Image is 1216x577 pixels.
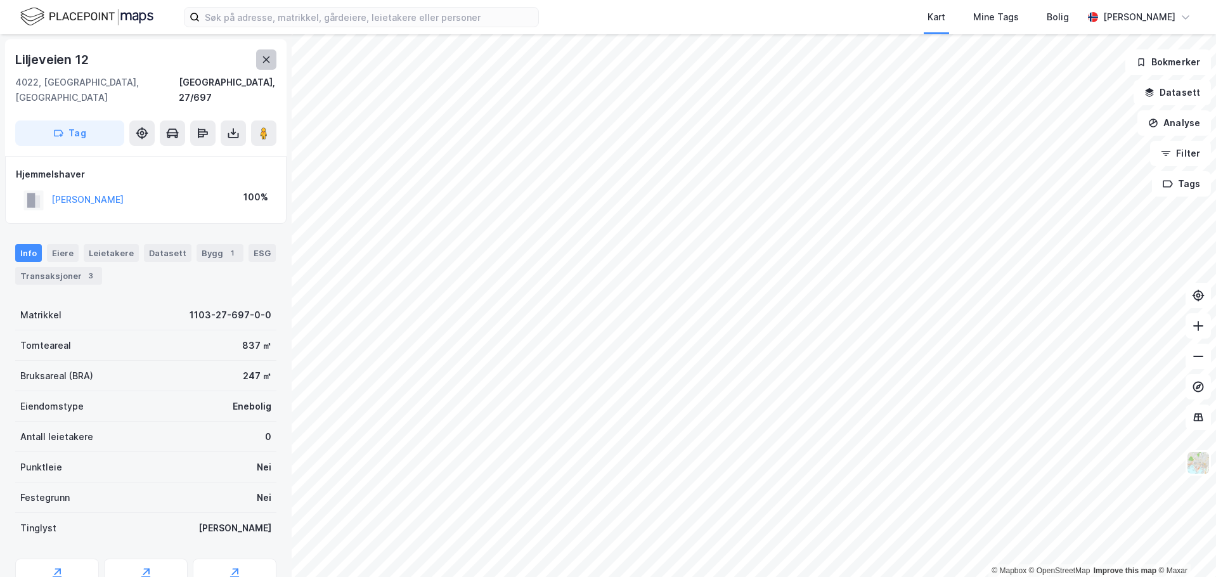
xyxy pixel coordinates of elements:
[1125,49,1211,75] button: Bokmerker
[1029,566,1090,575] a: OpenStreetMap
[1152,171,1211,197] button: Tags
[20,521,56,536] div: Tinglyst
[1153,516,1216,577] iframe: Chat Widget
[190,308,271,323] div: 1103-27-697-0-0
[20,308,61,323] div: Matrikkel
[226,247,238,259] div: 1
[257,490,271,505] div: Nei
[16,167,276,182] div: Hjemmelshaver
[20,399,84,414] div: Eiendomstype
[84,269,97,282] div: 3
[1186,451,1210,475] img: Z
[1153,516,1216,577] div: Kontrollprogram for chat
[257,460,271,475] div: Nei
[200,8,538,27] input: Søk på adresse, matrikkel, gårdeiere, leietakere eller personer
[992,566,1026,575] a: Mapbox
[15,267,102,285] div: Transaksjoner
[20,460,62,475] div: Punktleie
[1134,80,1211,105] button: Datasett
[243,190,268,205] div: 100%
[15,244,42,262] div: Info
[1047,10,1069,25] div: Bolig
[928,10,945,25] div: Kart
[179,75,277,105] div: [GEOGRAPHIC_DATA], 27/697
[20,429,93,444] div: Antall leietakere
[84,244,139,262] div: Leietakere
[198,521,271,536] div: [PERSON_NAME]
[243,368,271,384] div: 247 ㎡
[197,244,243,262] div: Bygg
[973,10,1019,25] div: Mine Tags
[47,244,79,262] div: Eiere
[144,244,191,262] div: Datasett
[1094,566,1156,575] a: Improve this map
[20,6,153,28] img: logo.f888ab2527a4732fd821a326f86c7f29.svg
[15,75,179,105] div: 4022, [GEOGRAPHIC_DATA], [GEOGRAPHIC_DATA]
[265,429,271,444] div: 0
[15,120,124,146] button: Tag
[233,399,271,414] div: Enebolig
[20,338,71,353] div: Tomteareal
[1137,110,1211,136] button: Analyse
[20,368,93,384] div: Bruksareal (BRA)
[249,244,276,262] div: ESG
[15,49,91,70] div: Liljeveien 12
[1150,141,1211,166] button: Filter
[20,490,70,505] div: Festegrunn
[1103,10,1175,25] div: [PERSON_NAME]
[242,338,271,353] div: 837 ㎡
